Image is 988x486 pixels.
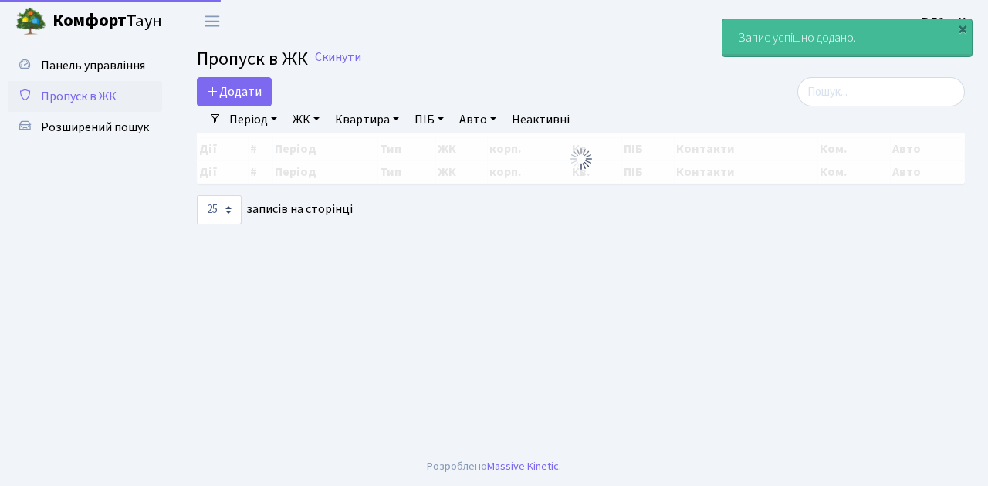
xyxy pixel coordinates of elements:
a: Авто [453,106,502,133]
a: Додати [197,77,272,106]
button: Переключити навігацію [193,8,232,34]
img: Обробка... [569,147,594,171]
a: ЖК [286,106,326,133]
b: ВЛ2 -. К. [922,13,969,30]
a: ПІБ [408,106,450,133]
img: logo.png [15,6,46,37]
b: Комфорт [52,8,127,33]
div: Розроблено . [427,458,561,475]
span: Пропуск в ЖК [41,88,117,105]
span: Додати [207,83,262,100]
a: Панель управління [8,50,162,81]
select: записів на сторінці [197,195,242,224]
a: Massive Kinetic [487,458,559,474]
a: Розширений пошук [8,112,162,143]
div: Запис успішно додано. [722,19,972,56]
label: записів на сторінці [197,195,353,224]
a: Скинути [315,50,361,65]
a: Пропуск в ЖК [8,81,162,112]
a: ВЛ2 -. К. [922,12,969,31]
a: Квартира [329,106,405,133]
span: Розширений пошук [41,119,149,136]
input: Пошук... [797,77,965,106]
span: Панель управління [41,57,145,74]
a: Неактивні [506,106,576,133]
span: Пропуск в ЖК [197,46,308,73]
span: Таун [52,8,162,35]
a: Період [223,106,283,133]
div: × [955,21,970,36]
